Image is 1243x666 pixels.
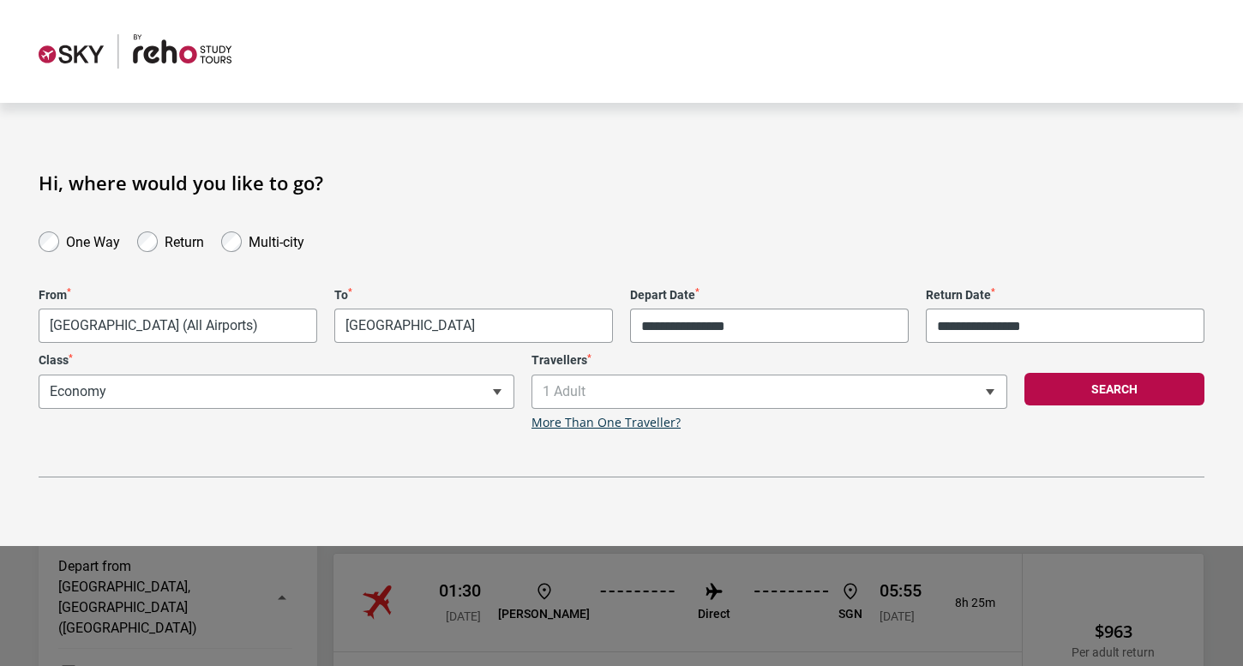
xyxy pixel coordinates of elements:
span: Melbourne (All Airports) [39,309,317,343]
a: More Than One Traveller? [531,416,681,430]
span: Tan Son Nhat International Airport [335,309,612,342]
span: Economy [39,375,513,408]
span: 1 Adult [531,375,1007,409]
label: Travellers [531,353,1007,368]
label: One Way [66,230,120,250]
h1: Hi, where would you like to go? [39,171,1204,194]
label: Multi-city [249,230,304,250]
label: Return Date [926,288,1204,303]
label: To [334,288,613,303]
label: Return [165,230,204,250]
label: Depart Date [630,288,909,303]
label: From [39,288,317,303]
button: Search [1024,373,1204,405]
span: 1 Adult [532,375,1006,408]
span: Economy [39,375,514,409]
label: Class [39,353,514,368]
span: Melbourne (All Airports) [39,309,316,342]
span: Tan Son Nhat International Airport [334,309,613,343]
